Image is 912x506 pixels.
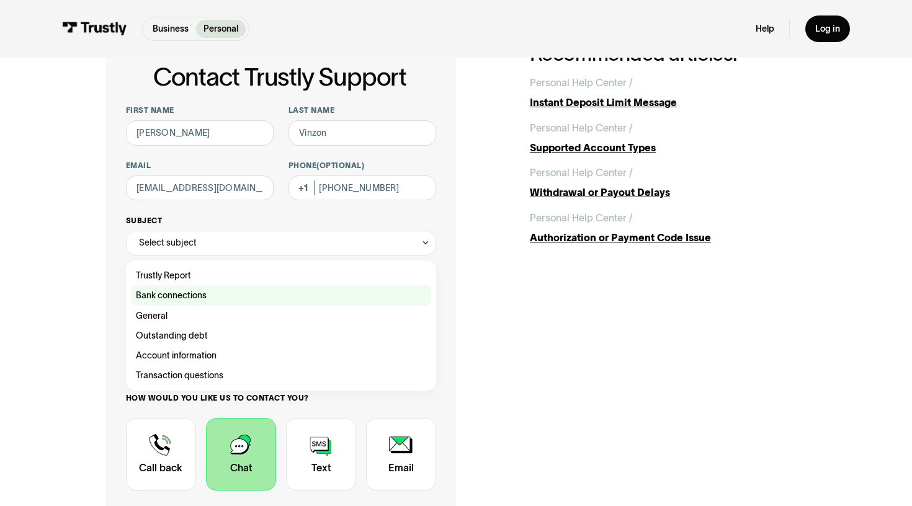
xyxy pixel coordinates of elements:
[62,22,127,35] img: Trustly Logo
[126,393,436,403] label: How would you like us to contact you?
[126,105,274,115] label: First name
[126,120,274,145] input: Alex
[136,348,217,363] span: Account information
[126,255,436,391] nav: Select subject
[288,105,436,115] label: Last name
[530,230,806,245] div: Authorization or Payment Code Issue
[203,22,238,35] p: Personal
[136,288,207,303] span: Bank connections
[126,161,274,171] label: Email
[123,63,436,91] h1: Contact Trustly Support
[288,161,436,171] label: Phone
[530,95,806,110] div: Instant Deposit Limit Message
[136,268,191,283] span: Trustly Report
[530,210,633,225] div: Personal Help Center /
[815,23,840,34] div: Log in
[530,165,806,200] a: Personal Help Center /Withdrawal or Payout Delays
[530,140,806,155] div: Supported Account Types
[530,185,806,200] div: Withdrawal or Payout Delays
[530,165,633,180] div: Personal Help Center /
[316,161,364,169] span: (Optional)
[136,308,168,323] span: General
[136,328,208,343] span: Outstanding debt
[530,120,806,155] a: Personal Help Center /Supported Account Types
[288,175,436,200] input: (555) 555-5555
[153,22,189,35] p: Business
[288,120,436,145] input: Howard
[145,20,196,38] a: Business
[126,231,436,255] div: Select subject
[530,210,806,245] a: Personal Help Center /Authorization or Payment Code Issue
[136,368,223,383] span: Transaction questions
[139,235,197,250] div: Select subject
[756,23,774,34] a: Help
[126,216,436,226] label: Subject
[196,20,246,38] a: Personal
[805,16,850,42] a: Log in
[530,120,633,135] div: Personal Help Center /
[530,75,806,110] a: Personal Help Center /Instant Deposit Limit Message
[530,75,633,90] div: Personal Help Center /
[126,175,274,200] input: alex@mail.com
